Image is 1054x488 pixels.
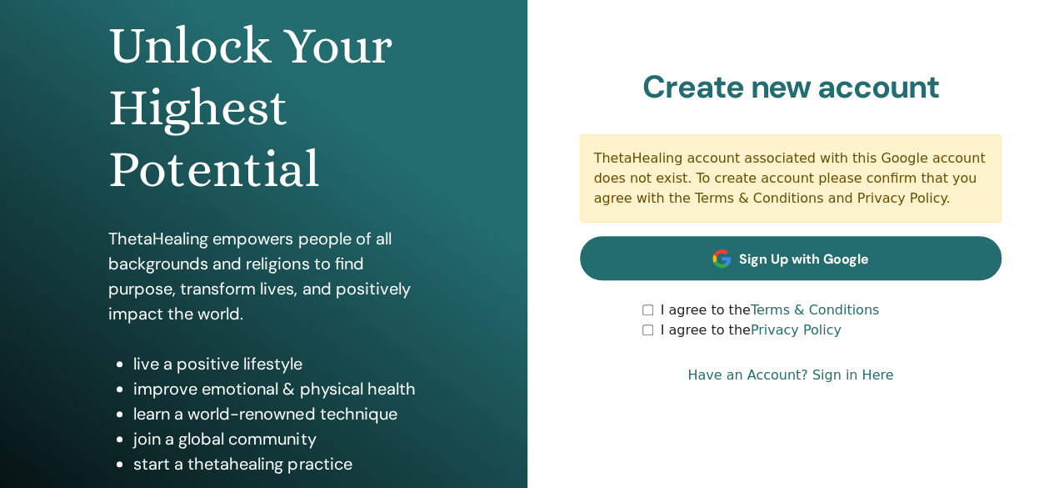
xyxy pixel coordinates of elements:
span: Sign Up with Google [739,250,869,268]
li: start a thetahealing practice [133,451,418,476]
p: ThetaHealing empowers people of all backgrounds and religions to find purpose, transform lives, a... [108,226,418,326]
a: Terms & Conditions [751,302,879,318]
h1: Unlock Your Highest Potential [108,15,418,201]
a: Have an Account? Sign in Here [687,365,893,385]
li: improve emotional & physical health [133,376,418,401]
div: ThetaHealing account associated with this Google account does not exist. To create account please... [580,134,1002,223]
label: I agree to the [660,320,841,340]
a: Privacy Policy [751,322,842,338]
label: I agree to the [660,300,879,320]
li: live a positive lifestyle [133,351,418,376]
li: join a global community [133,426,418,451]
li: learn a world-renowned technique [133,401,418,426]
a: Sign Up with Google [580,236,1002,280]
h2: Create new account [580,68,1002,107]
